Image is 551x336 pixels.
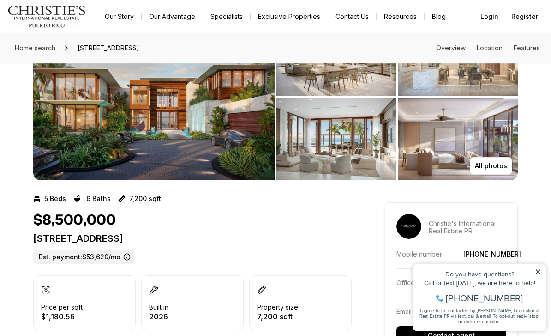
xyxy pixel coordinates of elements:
h1: $8,500,000 [33,212,116,229]
a: Our Story [97,10,141,23]
div: Call or text [DATE], we are here to help! [10,30,133,36]
span: I agree to be contacted by [PERSON_NAME] International Real Estate PR via text, call & email. To ... [12,57,132,74]
nav: Page section menu [436,44,540,52]
span: [STREET_ADDRESS] [74,41,143,55]
p: 2026 [149,313,168,320]
button: Register [506,7,544,26]
p: Email [396,307,412,315]
button: Login [475,7,504,26]
a: Home search [11,41,59,55]
li: 2 of 5 [276,14,518,180]
p: Built in [149,304,168,311]
button: View image gallery [276,98,396,180]
p: Price per sqft [41,304,83,311]
a: Skip to: Features [514,44,540,52]
button: View image gallery [33,14,275,180]
span: Home search [15,44,55,52]
a: Skip to: Overview [436,44,466,52]
div: Do you have questions? [10,21,133,27]
a: Skip to: Location [477,44,503,52]
p: Mobile number [396,250,442,258]
button: 6 Baths [73,191,111,206]
button: All photos [470,157,512,175]
p: Office number [396,279,440,287]
p: Christie's International Real Estate PR [429,220,506,235]
div: Listing Photos [33,14,518,180]
p: $1,180.56 [41,313,83,320]
li: 1 of 5 [33,14,275,180]
a: Resources [377,10,424,23]
p: 6 Baths [86,195,111,202]
p: All photos [475,162,507,170]
a: Specialists [203,10,250,23]
span: [PHONE_NUMBER] [38,43,115,53]
button: View image gallery [398,98,518,180]
a: Our Advantage [142,10,203,23]
p: 7,200 sqft [129,195,161,202]
img: logo [7,6,86,28]
button: Contact Us [328,10,376,23]
label: Est. payment: $53,620/mo [33,250,134,264]
p: 7,200 sqft [257,313,298,320]
p: [STREET_ADDRESS] [33,233,352,244]
p: Property size [257,304,298,311]
span: Login [480,13,498,20]
p: 5 Beds [44,195,66,202]
a: Exclusive Properties [251,10,328,23]
span: Register [511,13,538,20]
a: Blog [425,10,453,23]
